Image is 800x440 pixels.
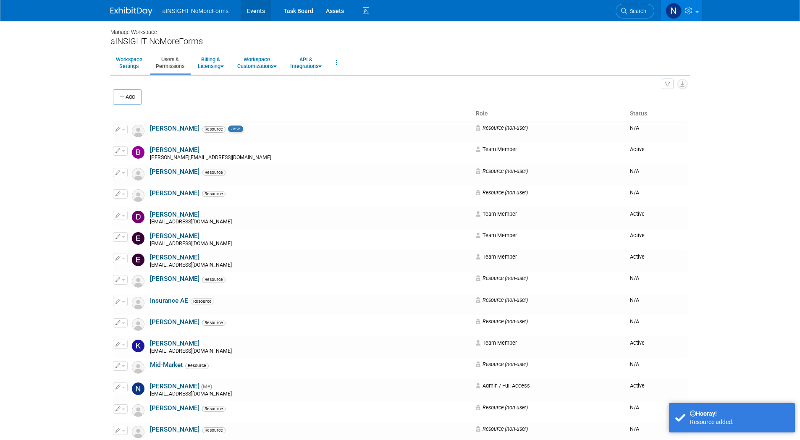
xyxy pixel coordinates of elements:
span: Search [627,8,646,14]
a: [PERSON_NAME] [150,318,199,326]
span: Team Member [476,211,517,217]
span: Active [630,340,645,346]
img: Ben Ross [132,146,144,159]
span: Active [630,211,645,217]
a: WorkspaceSettings [110,52,148,73]
a: Users &Permissions [150,52,190,73]
a: Search [616,4,654,18]
span: N/A [630,404,639,411]
img: Resource [132,297,144,309]
img: Resource [132,426,144,438]
span: Resource [202,277,226,283]
span: Active [630,146,645,152]
img: Nichole Brown [132,382,144,395]
span: Resource (non-user) [476,426,528,432]
span: Team Member [476,146,517,152]
img: Resource [132,125,144,137]
span: Resource [202,406,226,412]
span: aINSIGHT NoMoreForms [163,8,229,14]
a: [PERSON_NAME] [150,404,199,412]
div: [EMAIL_ADDRESS][DOMAIN_NAME] [150,262,470,269]
span: new [228,126,243,132]
div: [EMAIL_ADDRESS][DOMAIN_NAME] [150,348,470,355]
span: Resource (non-user) [476,125,528,131]
div: [PERSON_NAME][EMAIL_ADDRESS][DOMAIN_NAME] [150,155,470,161]
span: N/A [630,168,639,174]
a: [PERSON_NAME] [150,125,199,132]
span: N/A [630,275,639,281]
img: Resource [132,404,144,417]
span: N/A [630,318,639,325]
a: [PERSON_NAME] [150,189,199,197]
span: Admin / Full Access [476,382,530,389]
span: Team Member [476,254,517,260]
span: N/A [630,125,639,131]
span: Resource [202,320,226,326]
th: Role [472,107,627,121]
span: (Me) [201,384,212,390]
a: WorkspaceCustomizations [232,52,282,73]
a: [PERSON_NAME] [150,211,199,218]
img: Dae Kim [132,211,144,223]
img: Nichole Brown [666,3,682,19]
a: API &Integrations [285,52,327,73]
span: Resource [185,363,209,369]
span: Resource (non-user) [476,297,528,303]
span: Resource [191,299,214,304]
div: [EMAIL_ADDRESS][DOMAIN_NAME] [150,219,470,225]
div: [EMAIL_ADDRESS][DOMAIN_NAME] [150,241,470,247]
a: [PERSON_NAME] [150,426,199,433]
img: Resource [132,318,144,331]
img: Resource [132,275,144,288]
a: [PERSON_NAME] [150,275,199,283]
a: [PERSON_NAME] [150,382,199,390]
span: Active [630,232,645,238]
img: Resource [132,189,144,202]
span: Resource [202,427,226,433]
a: [PERSON_NAME] [150,254,199,261]
img: Kate Silvas [132,340,144,352]
span: Resource (non-user) [476,404,528,411]
span: Resource (non-user) [476,318,528,325]
a: [PERSON_NAME] [150,232,199,240]
img: ExhibitDay [110,7,152,16]
span: Team Member [476,232,517,238]
div: Resource added. [690,418,789,426]
img: Erika Turnage [132,254,144,266]
a: Insurance AE [150,297,188,304]
th: Status [627,107,687,121]
span: Resource [202,170,226,175]
span: Resource [202,126,226,132]
a: [PERSON_NAME] [150,168,199,175]
span: N/A [630,189,639,196]
a: [PERSON_NAME] [150,146,199,154]
span: Resource (non-user) [476,275,528,281]
div: [EMAIL_ADDRESS][DOMAIN_NAME] [150,391,470,398]
div: Manage Workspace [110,21,690,36]
span: Resource (non-user) [476,168,528,174]
span: Active [630,254,645,260]
a: Billing &Licensing [192,52,229,73]
img: Resource [132,168,144,181]
a: [PERSON_NAME] [150,340,199,347]
span: Resource (non-user) [476,189,528,196]
span: N/A [630,297,639,303]
span: Team Member [476,340,517,346]
button: Add [113,89,142,105]
div: Hooray! [690,409,789,418]
span: N/A [630,361,639,367]
div: aINSIGHT NoMoreForms [110,36,690,47]
img: Resource [132,361,144,374]
span: Resource (non-user) [476,361,528,367]
img: Eric Guimond [132,232,144,245]
span: Resource [202,191,226,197]
a: Mid-Market [150,361,183,369]
span: N/A [630,426,639,432]
span: Active [630,382,645,389]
